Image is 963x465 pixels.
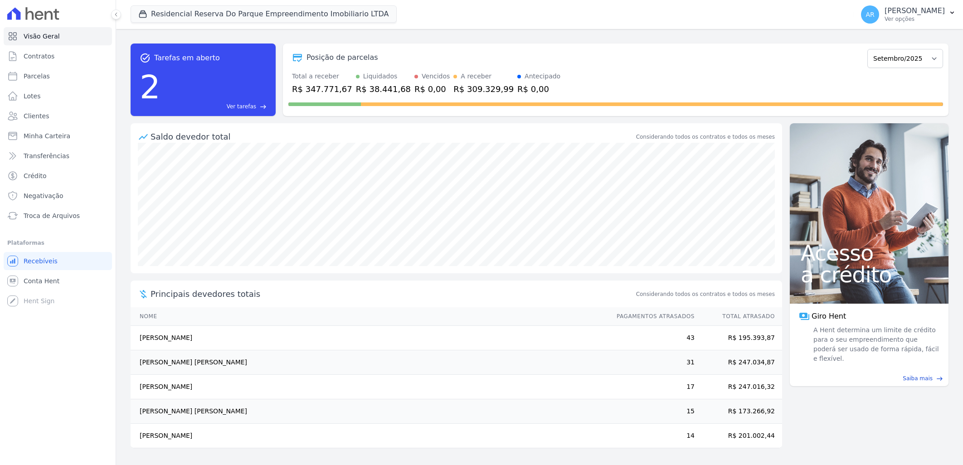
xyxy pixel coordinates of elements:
td: [PERSON_NAME] [131,326,608,350]
div: Total a receber [292,72,352,81]
div: Posição de parcelas [306,52,378,63]
a: Negativação [4,187,112,205]
span: Giro Hent [812,311,846,322]
div: Vencidos [422,72,450,81]
div: Considerando todos os contratos e todos os meses [636,133,775,141]
td: [PERSON_NAME] [PERSON_NAME] [131,399,608,424]
td: R$ 201.002,44 [695,424,782,448]
span: Parcelas [24,72,50,81]
span: east [260,103,267,110]
span: Crédito [24,171,47,180]
span: Contratos [24,52,54,61]
td: [PERSON_NAME] [131,424,608,448]
a: Ver tarefas east [164,102,267,111]
span: Conta Hent [24,276,59,286]
th: Pagamentos Atrasados [608,307,695,326]
span: task_alt [140,53,151,63]
td: [PERSON_NAME] [PERSON_NAME] [131,350,608,375]
span: Saiba mais [903,374,933,383]
a: Minha Carteira [4,127,112,145]
a: Lotes [4,87,112,105]
span: Principais devedores totais [151,288,634,300]
td: R$ 247.034,87 [695,350,782,375]
div: A receber [461,72,491,81]
div: R$ 0,00 [414,83,450,95]
span: Lotes [24,92,41,101]
div: R$ 309.329,99 [453,83,514,95]
button: AR [PERSON_NAME] Ver opções [854,2,963,27]
div: R$ 0,00 [517,83,560,95]
span: Acesso [801,242,938,264]
div: Saldo devedor total [151,131,634,143]
div: Plataformas [7,237,108,248]
td: R$ 195.393,87 [695,326,782,350]
a: Crédito [4,167,112,185]
span: A Hent determina um limite de crédito para o seu empreendimento que poderá ser usado de forma ráp... [812,325,939,363]
div: Antecipado [525,72,560,81]
td: 17 [608,375,695,399]
span: Negativação [24,191,63,200]
span: Visão Geral [24,32,60,41]
button: Residencial Reserva Do Parque Empreendimento Imobiliario LTDA [131,5,397,23]
a: Transferências [4,147,112,165]
div: R$ 38.441,68 [356,83,411,95]
a: Saiba mais east [795,374,943,383]
p: [PERSON_NAME] [885,6,945,15]
div: 2 [140,63,160,111]
span: Considerando todos os contratos e todos os meses [636,290,775,298]
span: Tarefas em aberto [154,53,220,63]
th: Nome [131,307,608,326]
span: Recebíveis [24,257,58,266]
a: Clientes [4,107,112,125]
td: [PERSON_NAME] [131,375,608,399]
td: 31 [608,350,695,375]
div: R$ 347.771,67 [292,83,352,95]
a: Troca de Arquivos [4,207,112,225]
a: Conta Hent [4,272,112,290]
p: Ver opções [885,15,945,23]
span: AR [866,11,874,18]
td: 15 [608,399,695,424]
a: Contratos [4,47,112,65]
td: R$ 247.016,32 [695,375,782,399]
a: Parcelas [4,67,112,85]
span: Transferências [24,151,69,160]
a: Visão Geral [4,27,112,45]
span: Minha Carteira [24,131,70,140]
span: Ver tarefas [227,102,256,111]
td: R$ 173.266,92 [695,399,782,424]
a: Recebíveis [4,252,112,270]
th: Total Atrasado [695,307,782,326]
td: 14 [608,424,695,448]
span: east [936,375,943,382]
span: Clientes [24,111,49,121]
span: a crédito [801,264,938,286]
td: 43 [608,326,695,350]
div: Liquidados [363,72,398,81]
span: Troca de Arquivos [24,211,80,220]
